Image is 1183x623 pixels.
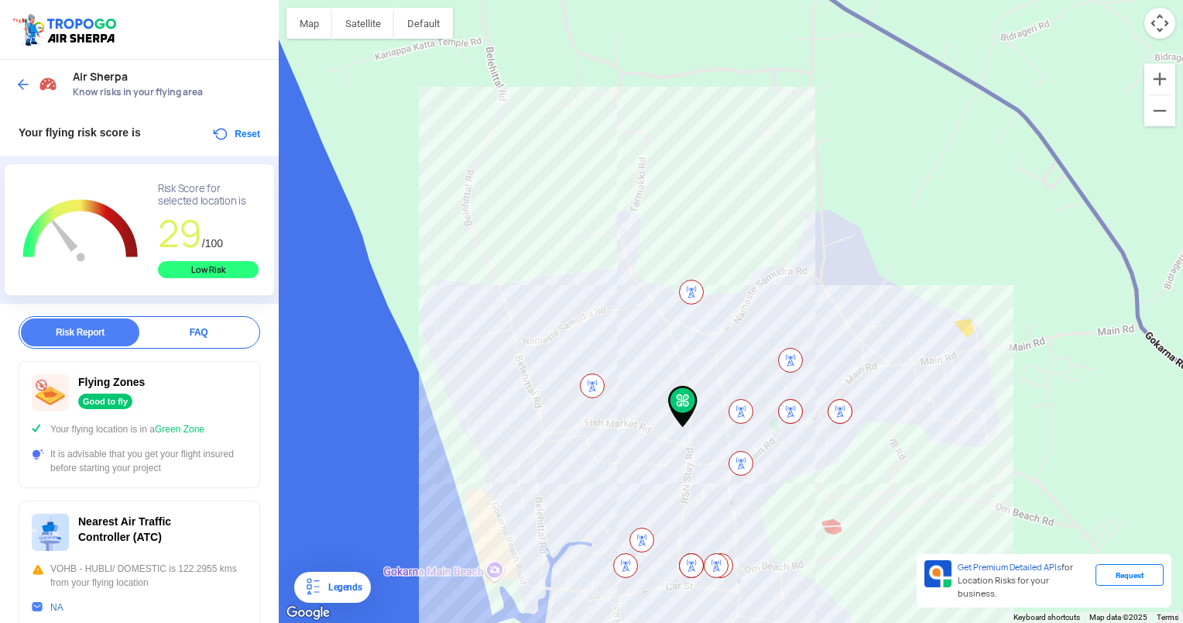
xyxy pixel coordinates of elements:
[12,12,122,47] img: ic_tgdronemaps.svg
[32,447,247,475] div: It is advisable that you get your flight insured before starting your project
[322,578,362,597] div: Legends
[1144,8,1175,39] button: Map camera controls
[39,74,57,93] img: Risk Scores
[73,71,263,83] span: Air Sherpa
[1144,95,1175,126] button: Zoom out
[1157,613,1178,621] a: Terms
[283,603,334,623] a: Open this area in Google Maps (opens a new window)
[50,602,63,613] a: NA
[158,183,259,208] div: Risk Score for selected location is
[15,77,31,92] img: ic_arrow_back_blue.svg
[1013,612,1080,623] button: Keyboard shortcuts
[958,562,1061,573] span: Get Premium Detailed APIs
[78,394,132,409] div: Good to fly
[21,318,139,346] div: Risk Report
[202,237,223,250] span: /100
[78,515,171,543] span: Nearest Air Traffic Controller (ATC)
[19,126,141,139] span: Your flying risk score is
[1096,564,1164,586] div: Request
[158,261,259,278] div: Low Risk
[283,603,334,623] img: Google
[32,422,247,436] div: Your flying location is in a
[924,560,952,587] img: Premium APIs
[32,514,69,551] img: ic_atc.svg
[211,125,260,143] button: Reset
[286,8,332,39] button: Show street map
[303,578,322,597] img: Legends
[332,8,394,39] button: Show satellite imagery
[139,318,258,346] div: FAQ
[155,424,204,435] span: Green Zone
[1144,64,1175,95] button: Zoom in
[952,560,1096,601] div: for Location Risks for your business.
[73,86,263,98] span: Know risks in your flying area
[78,376,145,388] span: Flying Zones
[32,374,69,411] img: ic_nofly.svg
[32,562,247,590] div: VOHB - HUBLI/ DOMESTIC is 122.2955 kms from your flying location
[158,209,202,258] span: 29
[16,183,146,281] g: Chart
[1089,613,1147,621] span: Map data ©2025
